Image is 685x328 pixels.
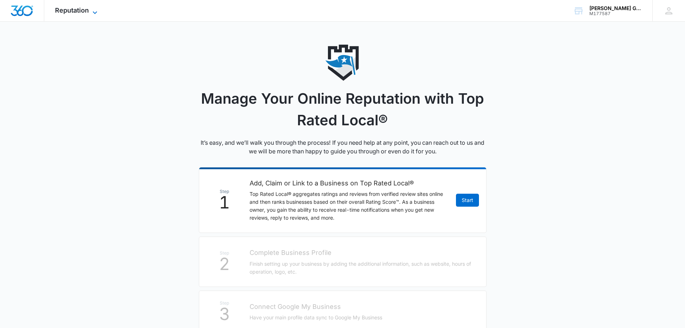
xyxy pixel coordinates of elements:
img: reputation icon [325,45,361,81]
div: account id [589,11,642,16]
div: account name [589,5,642,11]
a: Start [456,194,479,207]
span: Step [206,189,242,194]
p: Top Rated Local® aggregates ratings and reviews from verified review sites online and then ranks ... [250,190,449,222]
p: It’s easy, and we’ll walk you through the process! If you need help at any point, you can reach o... [199,138,487,156]
h1: Manage Your Online Reputation with Top Rated Local® [199,88,487,131]
h2: Add, Claim or Link to a Business on Top Rated Local® [250,178,449,188]
div: 1 [206,189,242,211]
span: Reputation [55,6,89,14]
